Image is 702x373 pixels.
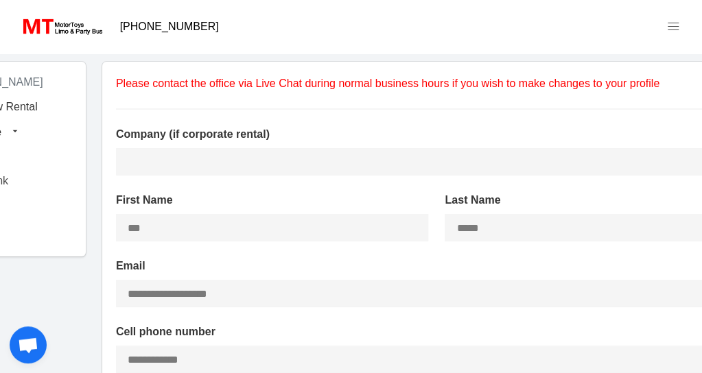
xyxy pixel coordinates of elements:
a: [PHONE_NUMBER] [112,13,227,40]
a: Open chat [10,326,47,363]
a: menu [655,9,691,45]
label: First Name [116,192,429,208]
img: MotorToys Logo [19,17,104,36]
